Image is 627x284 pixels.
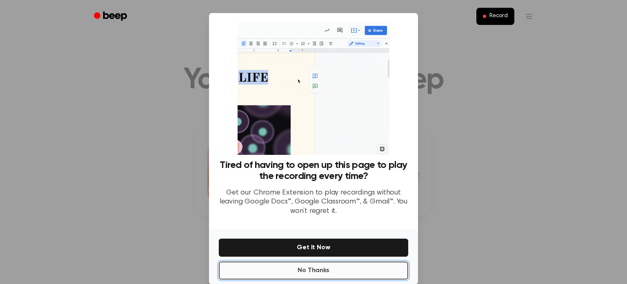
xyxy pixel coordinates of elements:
h3: Tired of having to open up this page to play the recording every time? [219,160,408,182]
a: Beep [88,9,134,25]
span: Record [489,13,508,20]
button: Get It Now [219,239,408,257]
p: Get our Chrome Extension to play recordings without leaving Google Docs™, Google Classroom™, & Gm... [219,188,408,216]
button: No Thanks [219,262,408,280]
img: Beep extension in action [238,23,389,155]
button: Open menu [519,7,539,26]
button: Record [476,8,514,25]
